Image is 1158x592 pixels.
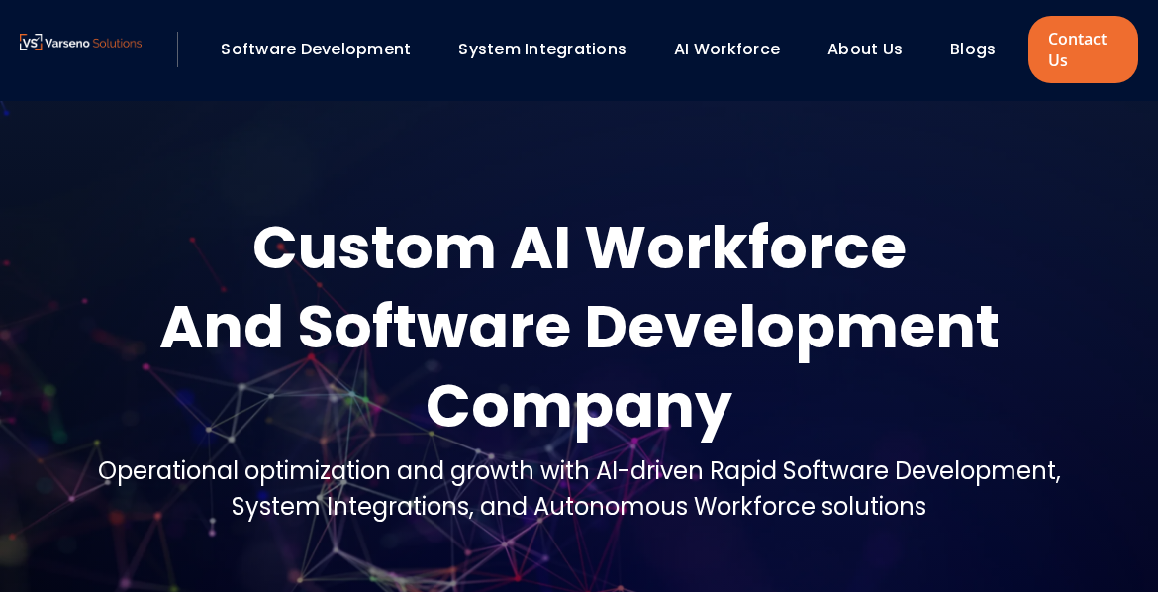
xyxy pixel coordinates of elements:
[20,287,1138,445] div: And Software Development Company
[98,453,1061,489] div: Operational optimization and growth with AI-driven Rapid Software Development,
[950,38,996,60] a: Blogs
[827,38,903,60] a: About Us
[221,38,411,60] a: Software Development
[98,489,1061,525] div: System Integrations, and Autonomous Workforce solutions
[674,38,780,60] a: AI Workforce
[20,34,142,49] img: Varseno Solutions – Product Engineering & IT Services
[1028,16,1138,83] a: Contact Us
[458,38,627,60] a: System Integrations
[20,30,142,69] a: Varseno Solutions – Product Engineering & IT Services
[20,208,1138,287] div: Custom AI Workforce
